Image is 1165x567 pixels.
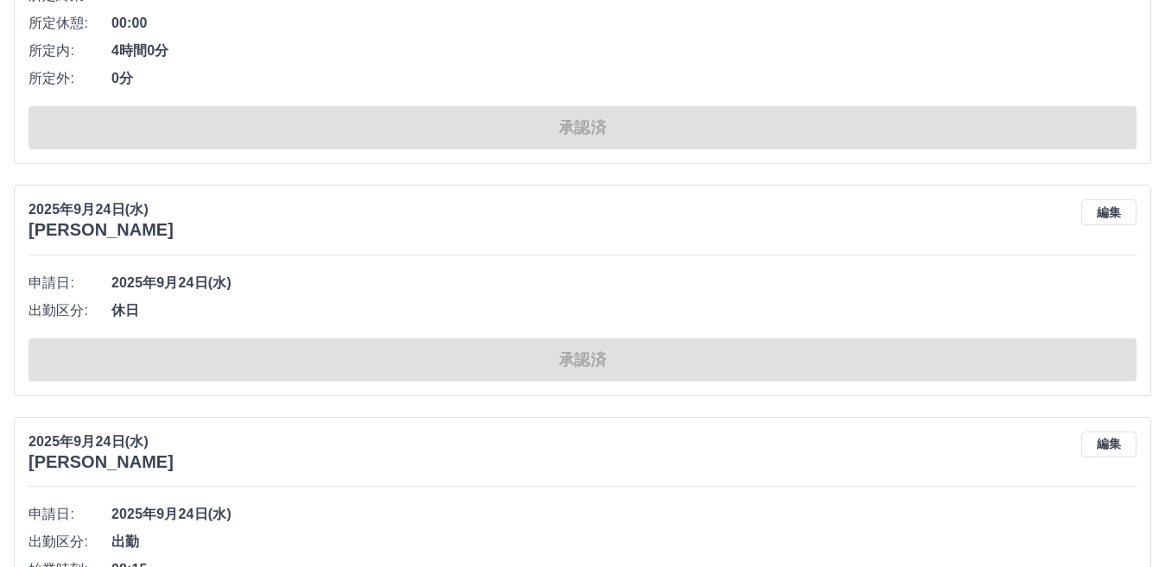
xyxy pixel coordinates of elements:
p: 2025年9月24日(水) [28,199,174,220]
span: 4時間0分 [111,41,1137,61]
span: 所定休憩: [28,13,111,34]
span: 00:00 [111,13,1137,34]
span: 出勤区分: [28,532,111,552]
h3: [PERSON_NAME] [28,220,174,240]
span: 2025年9月24日(水) [111,273,1137,293]
span: 出勤 [111,532,1137,552]
button: 編集 [1081,432,1137,457]
p: 2025年9月24日(水) [28,432,174,452]
button: 編集 [1081,199,1137,225]
span: 申請日: [28,273,111,293]
span: 所定内: [28,41,111,61]
span: 所定外: [28,68,111,89]
span: 0分 [111,68,1137,89]
h3: [PERSON_NAME] [28,452,174,472]
span: 申請日: [28,504,111,525]
span: 2025年9月24日(水) [111,504,1137,525]
span: 出勤区分: [28,300,111,321]
span: 休日 [111,300,1137,321]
